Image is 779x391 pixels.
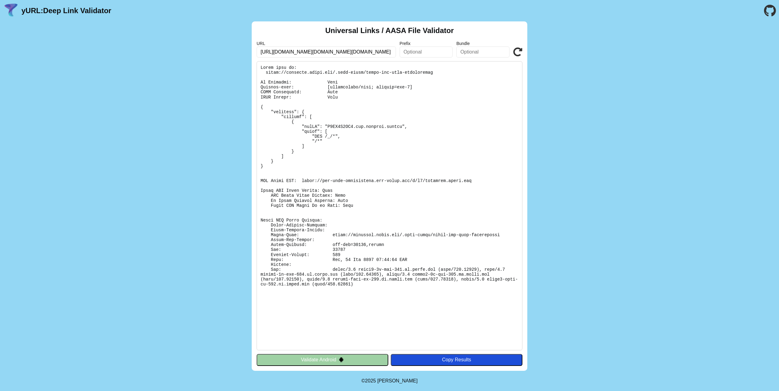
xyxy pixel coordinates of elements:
img: yURL Logo [3,3,19,19]
a: Michael Ibragimchayev's Personal Site [377,378,418,383]
input: Required [257,47,396,58]
input: Optional [400,47,453,58]
pre: Lorem ipsu do: sitam://consecte.adipi.eli/.sedd-eiusm/tempo-inc-utla-etdoloremag Al Enimadmi: Ven... [257,61,522,350]
label: Bundle [456,41,510,46]
footer: © [361,371,417,391]
img: droidIcon.svg [339,357,344,362]
div: Copy Results [394,357,519,363]
button: Validate Android [257,354,388,366]
label: URL [257,41,396,46]
a: yURL:Deep Link Validator [21,6,111,15]
button: Copy Results [391,354,522,366]
input: Optional [456,47,510,58]
h2: Universal Links / AASA File Validator [325,26,454,35]
span: 2025 [365,378,376,383]
label: Prefix [400,41,453,46]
